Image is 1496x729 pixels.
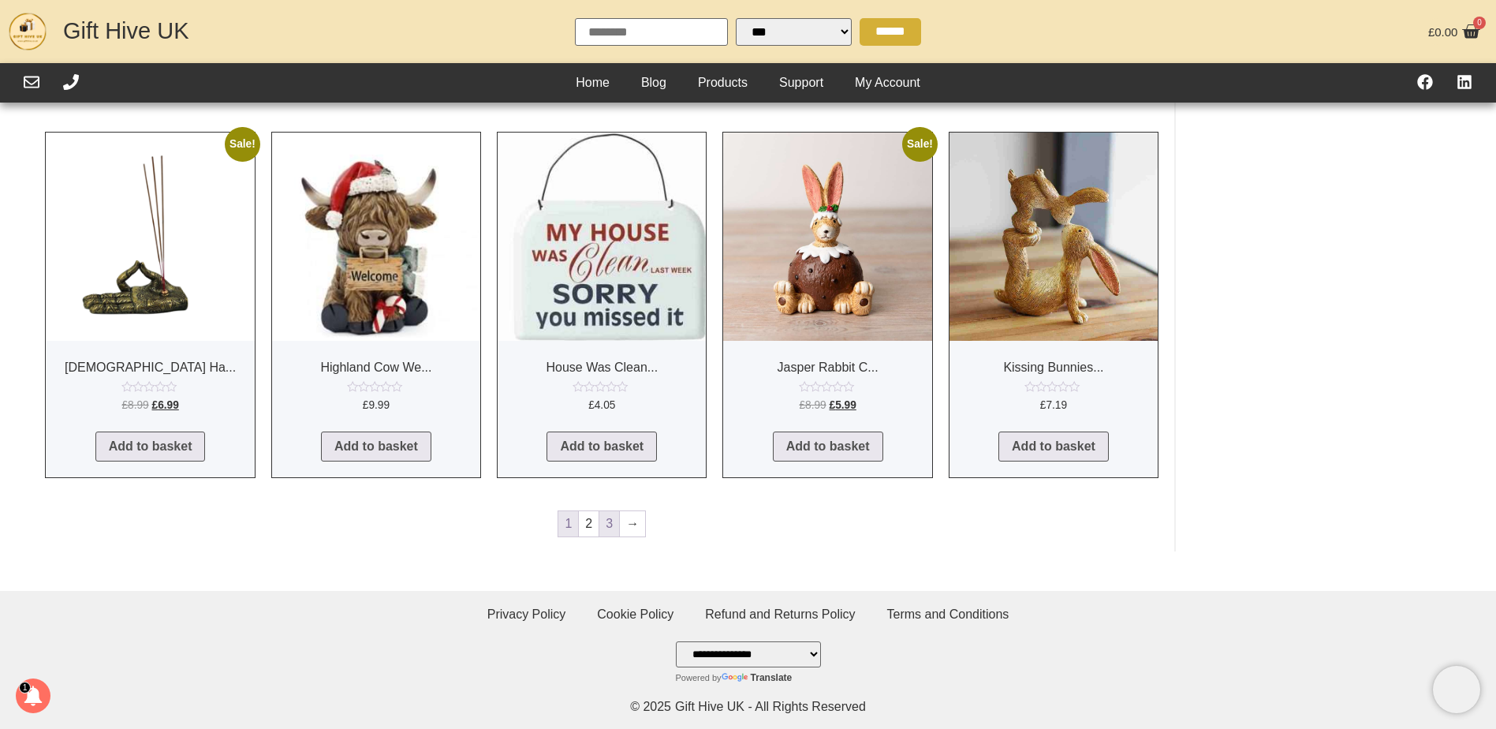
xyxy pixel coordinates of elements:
[630,701,671,713] p: © 2025
[722,672,793,683] a: Translate
[871,607,1025,622] a: Terms and Conditions
[689,607,871,622] a: Refund and Returns Policy
[152,399,159,411] span: £
[272,133,480,420] a: Highland Cow We...Rated 0 out of 5 £9.99
[8,12,47,51] img: GHUK-Site-Icon-2024-2
[1417,74,1433,90] a: Visit our Facebook Page
[63,74,79,90] a: Call Us
[272,133,480,341] img: Highland Cow Welcome Sign Ornament
[675,701,866,713] p: Gift Hive UK - All Rights Reserved
[121,381,180,392] div: Rated 0 out of 5
[63,74,79,92] div: Call Us
[949,133,1158,420] a: Kissing Bunnies...Rated 0 out of 5 £7.19
[799,381,857,392] div: Rated 0 out of 5
[830,399,856,411] bdi: 5.99
[547,432,657,462] a: Add to basket: “House Was Clean Metal Sign”
[676,641,821,685] div: Powered by
[472,607,1025,622] nav: Menu
[839,71,936,95] a: My Account
[949,133,1158,341] img: Kissing Bunnies Figures
[363,399,369,411] span: £
[573,381,631,392] div: Rated 0 out of 5
[498,133,706,420] a: House Was Clean...Rated 0 out of 5 £4.05
[1473,17,1486,29] span: 0
[24,74,39,90] a: Email Us
[830,399,836,411] span: £
[46,133,254,341] img: Henna Buddha Hand Ash Catcher Incense Stick Burner
[1040,399,1046,411] span: £
[46,133,254,420] a: Sale! [DEMOGRAPHIC_DATA] Ha...Rated 0 out of 5
[620,511,645,536] a: →
[682,71,763,95] a: Products
[1457,74,1472,90] a: Find Us On LinkedIn
[498,133,706,341] img: House Was Clean Metal Sign
[599,511,619,536] a: Page 3
[363,399,390,411] bdi: 9.99
[722,673,751,683] img: Google Translate
[799,399,805,411] span: £
[579,511,599,536] a: Page 2
[272,353,480,381] h2: Highland Cow We...
[949,353,1158,381] h2: Kissing Bunnies...
[1040,399,1067,411] bdi: 7.19
[902,127,937,162] span: Sale!
[723,133,931,341] img: Jasper Rabbit Christmas Pudding
[723,353,931,381] h2: Jasper Rabbit C...
[588,399,595,411] span: £
[560,71,625,95] a: Home
[46,353,254,381] h2: [DEMOGRAPHIC_DATA] Ha...
[121,399,128,411] span: £
[321,432,431,462] a: Add to basket: “Highland Cow Welcome Sign Ornament”
[63,18,189,43] a: Gift Hive UK
[45,510,1158,544] nav: Product Pagination
[152,399,179,411] bdi: 6.99
[225,127,259,162] span: Sale!
[121,399,148,411] bdi: 8.99
[347,381,405,392] div: Rated 0 out of 5
[1424,18,1484,45] a: £0.00 0
[799,399,826,411] bdi: 8.99
[763,71,839,95] a: Support
[625,71,682,95] a: Blog
[95,432,206,462] a: Add to basket: “Henna Buddha Hand Ash Catcher Incense Stick Burner”
[723,133,931,420] a: Sale! Jasper Rabbit C...Rated 0 out of 5
[560,71,936,95] nav: Header Menu
[472,607,582,622] a: Privacy Policy
[1024,381,1083,392] div: Rated 0 out of 5
[676,641,821,667] select: Language Translate Widget
[581,607,689,622] a: Cookie Policy
[1428,25,1434,39] span: £
[19,682,31,693] div: 1
[558,511,578,536] span: Page 1
[498,353,706,381] h2: House Was Clean...
[588,399,615,411] bdi: 4.05
[1433,666,1480,713] iframe: Brevo live chat
[773,432,883,462] a: Add to basket: “Jasper Rabbit Christmas Pudding”
[1428,25,1458,39] bdi: 0.00
[998,432,1109,462] a: Add to basket: “Kissing Bunnies Figures”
